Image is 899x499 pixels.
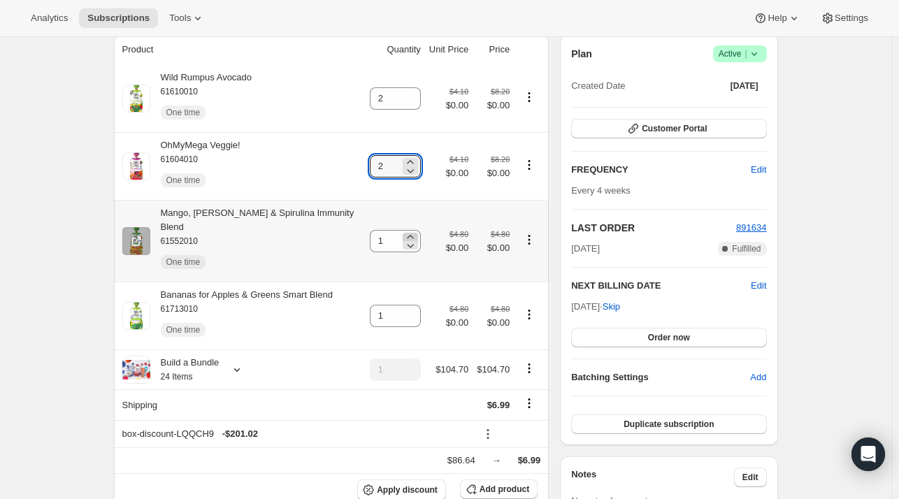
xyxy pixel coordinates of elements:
[161,8,213,28] button: Tools
[731,80,758,92] span: [DATE]
[150,138,240,194] div: OhMyMega Veggie!
[751,163,766,177] span: Edit
[750,370,766,384] span: Add
[150,356,220,384] div: Build a Bundle
[571,468,734,487] h3: Notes
[768,13,786,24] span: Help
[835,13,868,24] span: Settings
[161,154,198,164] small: 61604010
[122,152,150,180] img: product img
[571,242,600,256] span: [DATE]
[719,47,761,61] span: Active
[518,396,540,411] button: Shipping actions
[169,13,191,24] span: Tools
[446,241,469,255] span: $0.00
[642,123,707,134] span: Customer Portal
[477,99,510,113] span: $0.00
[491,305,510,313] small: $4.80
[446,316,469,330] span: $0.00
[491,87,510,96] small: $8.20
[450,305,468,313] small: $4.80
[571,414,766,434] button: Duplicate subscription
[122,85,150,113] img: product img
[736,221,766,235] button: 891634
[518,232,540,247] button: Product actions
[122,427,469,441] div: box-discount-LQQCH9
[571,221,736,235] h2: LAST ORDER
[571,370,750,384] h6: Batching Settings
[518,89,540,105] button: Product actions
[114,389,366,420] th: Shipping
[122,227,150,255] img: product img
[571,79,625,93] span: Created Date
[491,155,510,164] small: $8.20
[425,34,473,65] th: Unit Price
[161,304,198,314] small: 61713010
[492,454,501,468] div: →
[114,34,366,65] th: Product
[736,222,766,233] a: 891634
[150,71,252,126] div: Wild Rumpus Avocado
[150,206,361,276] div: Mango, [PERSON_NAME] & Spirulina Immunity Blend
[477,316,510,330] span: $0.00
[491,230,510,238] small: $4.80
[473,34,514,65] th: Price
[648,332,690,343] span: Order now
[487,400,510,410] span: $6.99
[166,256,201,268] span: One time
[161,372,193,382] small: 24 Items
[751,279,766,293] button: Edit
[742,472,758,483] span: Edit
[150,288,333,344] div: Bananas for Apples & Greens Smart Blend
[460,479,538,499] button: Add product
[571,328,766,347] button: Order now
[571,185,631,196] span: Every 4 weeks
[166,324,201,335] span: One time
[161,87,198,96] small: 61610010
[477,364,510,375] span: $104.70
[222,427,258,441] span: - $201.02
[377,484,438,496] span: Apply discount
[450,87,468,96] small: $4.10
[366,34,425,65] th: Quantity
[742,159,775,181] button: Edit
[518,307,540,322] button: Product actions
[624,419,714,430] span: Duplicate subscription
[447,454,475,468] div: $86.64
[166,175,201,186] span: One time
[446,99,469,113] span: $0.00
[734,468,767,487] button: Edit
[477,241,510,255] span: $0.00
[571,47,592,61] h2: Plan
[518,157,540,173] button: Product actions
[79,8,158,28] button: Subscriptions
[722,76,767,96] button: [DATE]
[122,302,150,330] img: product img
[166,107,201,118] span: One time
[745,8,809,28] button: Help
[851,437,885,471] div: Open Intercom Messenger
[745,48,747,59] span: |
[571,301,620,312] span: [DATE] ·
[571,279,751,293] h2: NEXT BILLING DATE
[22,8,76,28] button: Analytics
[518,455,541,465] span: $6.99
[31,13,68,24] span: Analytics
[450,155,468,164] small: $4.10
[603,300,620,314] span: Skip
[571,163,751,177] h2: FREQUENCY
[436,364,468,375] span: $104.70
[87,13,150,24] span: Subscriptions
[446,166,469,180] span: $0.00
[161,236,198,246] small: 61552010
[742,366,775,389] button: Add
[450,230,468,238] small: $4.80
[518,361,540,376] button: Product actions
[594,296,628,318] button: Skip
[477,166,510,180] span: $0.00
[571,119,766,138] button: Customer Portal
[812,8,877,28] button: Settings
[732,243,761,254] span: Fulfilled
